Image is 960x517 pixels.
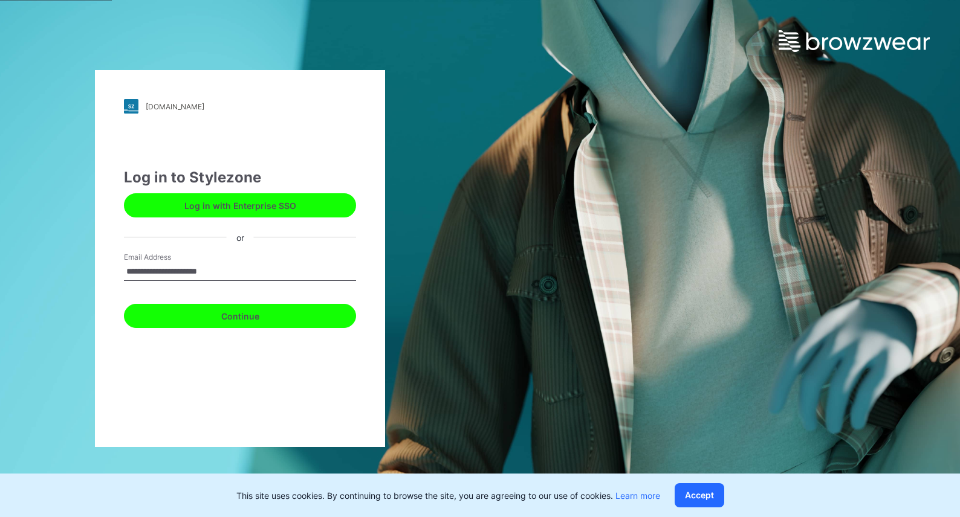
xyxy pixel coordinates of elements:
[124,99,356,114] a: [DOMAIN_NAME]
[236,489,660,502] p: This site uses cookies. By continuing to browse the site, you are agreeing to our use of cookies.
[146,102,204,111] div: [DOMAIN_NAME]
[227,231,254,243] div: or
[124,99,138,114] img: stylezone-logo.562084cfcfab977791bfbf7441f1a819.svg
[615,490,660,501] a: Learn more
[124,193,356,217] button: Log in with Enterprise SSO
[675,483,724,507] button: Accept
[124,304,356,328] button: Continue
[124,167,356,188] div: Log in to Stylezone
[124,252,209,263] label: Email Address
[779,30,930,52] img: browzwear-logo.e42bd6dac1945053ebaf764b6aa21510.svg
